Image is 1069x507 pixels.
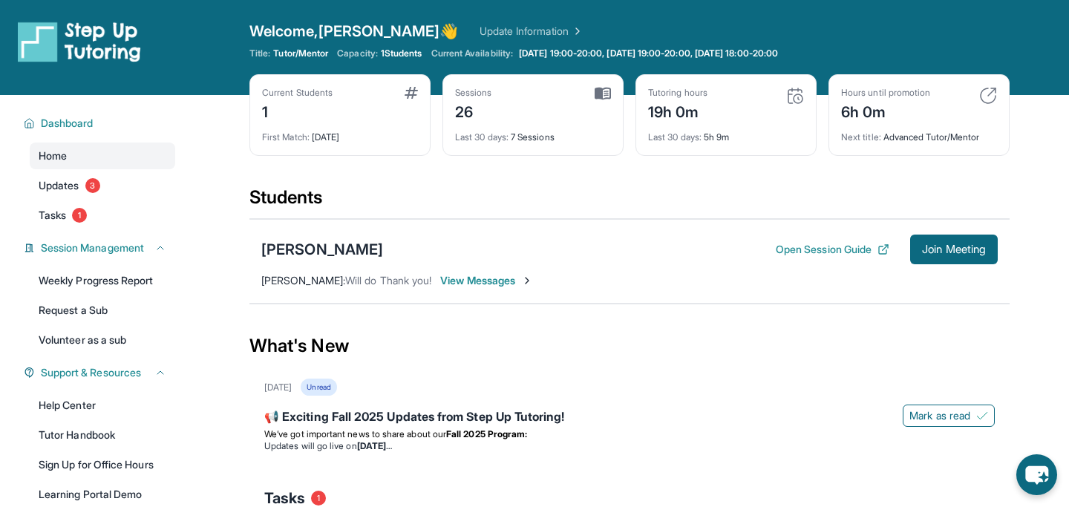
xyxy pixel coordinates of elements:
a: Tasks1 [30,202,175,229]
a: Home [30,143,175,169]
div: 26 [455,99,492,122]
img: Mark as read [976,410,988,422]
img: card [979,87,997,105]
a: [DATE] 19:00-20:00, [DATE] 19:00-20:00, [DATE] 18:00-20:00 [516,48,781,59]
button: Support & Resources [35,365,166,380]
a: Sign Up for Office Hours [30,451,175,478]
span: Capacity: [337,48,378,59]
span: Tasks [39,208,66,223]
div: 7 Sessions [455,122,611,143]
img: Chevron Right [569,24,583,39]
span: Will do Thank you! [345,274,431,287]
button: Session Management [35,241,166,255]
img: card [595,87,611,100]
div: [DATE] [262,122,418,143]
button: chat-button [1016,454,1057,495]
div: [PERSON_NAME] [261,239,383,260]
a: Help Center [30,392,175,419]
span: Updates [39,178,79,193]
span: View Messages [440,273,533,288]
img: logo [18,21,141,62]
strong: [DATE] [357,440,392,451]
img: card [786,87,804,105]
a: Request a Sub [30,297,175,324]
span: Join Meeting [922,245,986,254]
div: Current Students [262,87,333,99]
div: Hours until promotion [841,87,930,99]
div: Students [249,186,1010,218]
div: [DATE] [264,382,292,393]
div: 6h 0m [841,99,930,122]
div: Sessions [455,87,492,99]
span: Welcome, [PERSON_NAME] 👋 [249,21,459,42]
a: Weekly Progress Report [30,267,175,294]
span: Title: [249,48,270,59]
div: What's New [249,313,1010,379]
span: Support & Resources [41,365,141,380]
div: 1 [262,99,333,122]
a: Updates3 [30,172,175,199]
a: Tutor Handbook [30,422,175,448]
span: Tutor/Mentor [273,48,328,59]
span: 3 [85,178,100,193]
span: We’ve got important news to share about our [264,428,446,439]
span: Last 30 days : [455,131,509,143]
div: 19h 0m [648,99,707,122]
div: Unread [301,379,336,396]
div: 📢 Exciting Fall 2025 Updates from Step Up Tutoring! [264,408,995,428]
span: Mark as read [909,408,970,423]
a: Volunteer as a sub [30,327,175,353]
div: Tutoring hours [648,87,707,99]
span: Current Availability: [431,48,513,59]
a: Update Information [480,24,583,39]
span: [DATE] 19:00-20:00, [DATE] 19:00-20:00, [DATE] 18:00-20:00 [519,48,778,59]
span: First Match : [262,131,310,143]
strong: Fall 2025 Program: [446,428,527,439]
button: Mark as read [903,405,995,427]
span: 1 Students [381,48,422,59]
span: [PERSON_NAME] : [261,274,345,287]
span: Dashboard [41,116,94,131]
span: Last 30 days : [648,131,702,143]
span: Next title : [841,131,881,143]
div: Advanced Tutor/Mentor [841,122,997,143]
button: Join Meeting [910,235,998,264]
div: 5h 9m [648,122,804,143]
span: Session Management [41,241,144,255]
img: Chevron-Right [521,275,533,287]
span: 1 [311,491,326,506]
button: Open Session Guide [776,242,889,257]
li: Updates will go live on [264,440,995,452]
span: 1 [72,208,87,223]
img: card [405,87,418,99]
button: Dashboard [35,116,166,131]
span: Home [39,148,67,163]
